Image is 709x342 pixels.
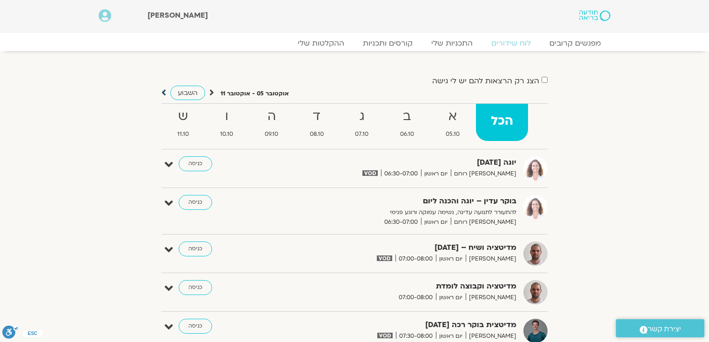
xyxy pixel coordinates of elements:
[421,217,451,227] span: יום ראשון
[288,319,516,331] strong: מדיטצית בוקר רכה [DATE]
[482,39,540,48] a: לוח שידורים
[288,208,516,217] p: להתעורר לתנועה עדינה, נשימה עמוקה ורוגע פנימי
[432,77,539,85] label: הצג רק הרצאות להם יש לי גישה
[295,106,339,127] strong: ד
[250,129,293,139] span: 09.10
[162,129,204,139] span: 11.10
[288,280,516,293] strong: מדיטציה וקבוצה לומדת
[206,106,248,127] strong: ו
[377,255,392,261] img: vodicon
[436,254,466,264] span: יום ראשון
[99,39,610,48] nav: Menu
[162,104,204,141] a: ש11.10
[179,195,212,210] a: כניסה
[341,106,384,127] strong: ג
[179,280,212,295] a: כניסה
[206,104,248,141] a: ו10.10
[466,331,516,341] span: [PERSON_NAME]
[422,39,482,48] a: התכניות שלי
[377,333,393,338] img: vodicon
[648,323,681,335] span: יצירת קשר
[362,170,378,176] img: vodicon
[221,89,289,99] p: אוקטובר 05 - אוקטובר 11
[431,104,475,141] a: א05.10
[381,169,421,179] span: 06:30-07:00
[385,104,429,141] a: ב06.10
[162,106,204,127] strong: ש
[476,111,528,132] strong: הכל
[431,106,475,127] strong: א
[395,254,436,264] span: 07:00-08:00
[421,169,451,179] span: יום ראשון
[436,331,466,341] span: יום ראשון
[354,39,422,48] a: קורסים ותכניות
[179,156,212,171] a: כניסה
[179,241,212,256] a: כניסה
[451,169,516,179] span: [PERSON_NAME] רוחם
[179,319,212,334] a: כניסה
[385,129,429,139] span: 06.10
[616,319,704,337] a: יצירת קשר
[341,129,384,139] span: 07.10
[250,106,293,127] strong: ה
[288,39,354,48] a: ההקלטות שלי
[395,293,436,302] span: 07:00-08:00
[170,86,205,100] a: השבוע
[396,331,436,341] span: 07:30-08:00
[540,39,610,48] a: מפגשים קרובים
[288,195,516,208] strong: בוקר עדין – יוגה והכנה ליום
[381,217,421,227] span: 06:30-07:00
[288,241,516,254] strong: מדיטציה ושיח – [DATE]
[206,129,248,139] span: 10.10
[431,129,475,139] span: 05.10
[147,10,208,20] span: [PERSON_NAME]
[250,104,293,141] a: ה09.10
[178,88,198,97] span: השבוע
[295,104,339,141] a: ד08.10
[466,293,516,302] span: [PERSON_NAME]
[385,106,429,127] strong: ב
[466,254,516,264] span: [PERSON_NAME]
[288,156,516,169] strong: יוגה [DATE]
[451,217,516,227] span: [PERSON_NAME] רוחם
[476,104,528,141] a: הכל
[341,104,384,141] a: ג07.10
[295,129,339,139] span: 08.10
[436,293,466,302] span: יום ראשון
